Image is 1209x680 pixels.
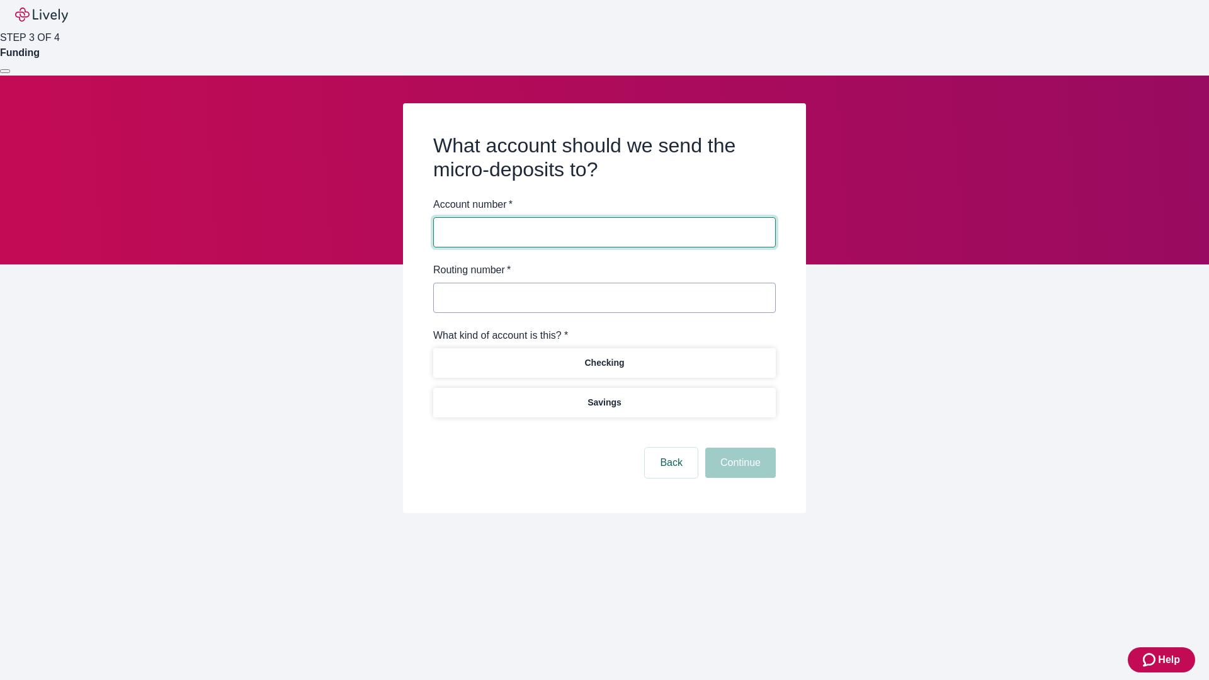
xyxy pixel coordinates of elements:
[584,356,624,370] p: Checking
[1158,652,1180,667] span: Help
[433,133,776,182] h2: What account should we send the micro-deposits to?
[645,448,698,478] button: Back
[433,348,776,378] button: Checking
[1143,652,1158,667] svg: Zendesk support icon
[1128,647,1195,672] button: Zendesk support iconHelp
[587,396,622,409] p: Savings
[15,8,68,23] img: Lively
[433,328,568,343] label: What kind of account is this? *
[433,263,511,278] label: Routing number
[433,197,513,212] label: Account number
[433,388,776,417] button: Savings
